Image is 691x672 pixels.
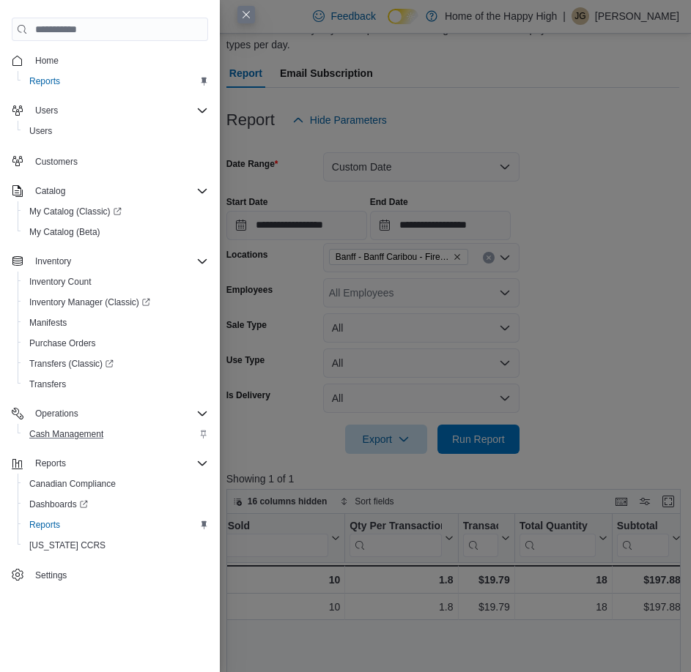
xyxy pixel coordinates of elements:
[18,71,214,92] button: Reports
[29,405,208,422] span: Operations
[35,55,59,67] span: Home
[18,272,214,292] button: Inventory Count
[29,226,100,238] span: My Catalog (Beta)
[23,72,208,90] span: Reports
[29,152,208,170] span: Customers
[23,223,106,241] a: My Catalog (Beta)
[29,405,84,422] button: Operations
[6,50,214,71] button: Home
[29,455,72,472] button: Reports
[23,203,208,220] span: My Catalog (Classic)
[29,75,60,87] span: Reports
[29,52,64,70] a: Home
[29,206,122,217] span: My Catalog (Classic)
[6,564,214,586] button: Settings
[23,496,208,513] span: Dashboards
[18,222,214,242] button: My Catalog (Beta)
[18,354,214,374] a: Transfers (Classic)
[6,403,214,424] button: Operations
[23,516,208,534] span: Reports
[23,355,119,373] a: Transfers (Classic)
[237,6,255,23] button: Close this dialog
[23,496,94,513] a: Dashboards
[29,276,92,288] span: Inventory Count
[29,566,208,584] span: Settings
[23,273,208,291] span: Inventory Count
[23,537,208,554] span: Washington CCRS
[29,317,67,329] span: Manifests
[29,499,88,510] span: Dashboards
[23,122,58,140] a: Users
[23,516,66,534] a: Reports
[18,494,214,515] a: Dashboards
[35,570,67,581] span: Settings
[35,458,66,469] span: Reports
[18,424,214,444] button: Cash Management
[23,425,109,443] a: Cash Management
[35,185,65,197] span: Catalog
[29,153,84,171] a: Customers
[29,337,96,349] span: Purchase Orders
[29,378,66,390] span: Transfers
[23,314,208,332] span: Manifests
[23,273,97,291] a: Inventory Count
[23,475,208,493] span: Canadian Compliance
[23,376,72,393] a: Transfers
[12,44,208,589] nav: Complex example
[23,376,208,393] span: Transfers
[23,72,66,90] a: Reports
[29,358,114,370] span: Transfers (Classic)
[18,121,214,141] button: Users
[29,182,208,200] span: Catalog
[29,125,52,137] span: Users
[23,223,208,241] span: My Catalog (Beta)
[29,478,116,490] span: Canadian Compliance
[6,181,214,201] button: Catalog
[18,313,214,333] button: Manifests
[18,201,214,222] a: My Catalog (Classic)
[6,150,214,171] button: Customers
[29,182,71,200] button: Catalog
[29,102,208,119] span: Users
[35,156,78,168] span: Customers
[35,408,78,419] span: Operations
[18,292,214,313] a: Inventory Manager (Classic)
[29,455,208,472] span: Reports
[29,296,150,308] span: Inventory Manager (Classic)
[18,333,214,354] button: Purchase Orders
[23,335,208,352] span: Purchase Orders
[29,428,103,440] span: Cash Management
[35,105,58,116] span: Users
[6,251,214,272] button: Inventory
[35,255,71,267] span: Inventory
[23,294,208,311] span: Inventory Manager (Classic)
[18,374,214,395] button: Transfers
[23,314,73,332] a: Manifests
[6,100,214,121] button: Users
[29,51,208,70] span: Home
[23,294,156,311] a: Inventory Manager (Classic)
[23,425,208,443] span: Cash Management
[23,203,128,220] a: My Catalog (Classic)
[29,102,64,119] button: Users
[23,335,102,352] a: Purchase Orders
[18,515,214,535] button: Reports
[6,453,214,474] button: Reports
[23,475,122,493] a: Canadian Compliance
[29,253,77,270] button: Inventory
[18,474,214,494] button: Canadian Compliance
[23,355,208,373] span: Transfers (Classic)
[23,537,111,554] a: [US_STATE] CCRS
[29,567,73,584] a: Settings
[23,122,208,140] span: Users
[29,253,208,270] span: Inventory
[29,519,60,531] span: Reports
[29,540,106,551] span: [US_STATE] CCRS
[18,535,214,556] button: [US_STATE] CCRS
